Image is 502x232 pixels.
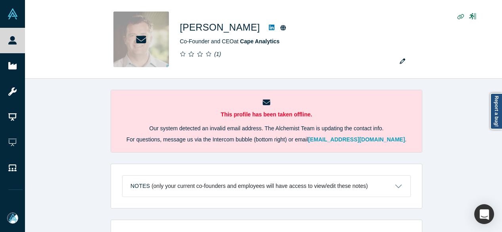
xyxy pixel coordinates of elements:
button: Notes (only your current co-founders and employees will have access to view/edit these notes) [123,176,410,197]
p: This profile has been taken offline. [122,110,411,119]
a: Cape Analytics [240,38,280,44]
a: Report a bug! [490,93,502,130]
a: [EMAIL_ADDRESS][DOMAIN_NAME] [308,136,405,143]
p: For questions, message us via the Intercom bubble (bottom right) or email . [122,135,411,144]
img: Alchemist Vault Logo [7,8,18,19]
p: Our system detected an invalid email address. The Alchemist Team is updating the contact info. [122,124,411,133]
img: Mia Scott's Account [7,213,18,224]
i: ( 1 ) [214,51,221,57]
h1: [PERSON_NAME] [180,20,260,35]
p: (only your current co-founders and employees will have access to view/edit these notes) [151,183,368,189]
span: Co-Founder and CEO at [180,38,280,44]
h3: Notes [130,182,150,190]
